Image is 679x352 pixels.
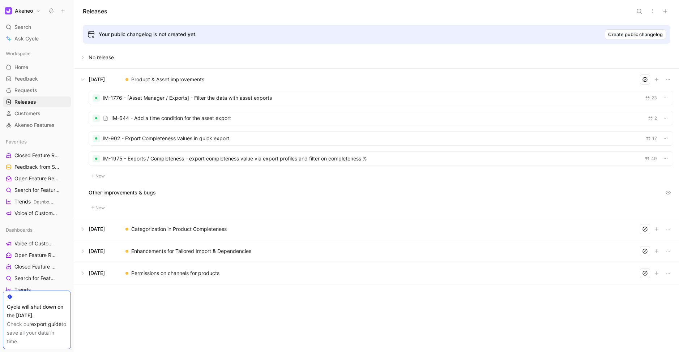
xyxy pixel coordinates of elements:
[14,98,36,106] span: Releases
[3,224,71,235] div: Dashboards
[3,162,71,172] a: Feedback from Support Team
[3,6,42,16] button: AkeneoAkeneo
[646,114,658,122] button: 2
[89,188,673,198] div: Other improvements & bugs
[3,250,71,261] a: Open Feature Requests
[3,173,71,184] a: Open Feature Requests
[3,96,71,107] a: Releases
[3,108,71,119] a: Customers
[651,156,657,161] span: 49
[605,29,666,39] button: Create public changelog
[14,87,37,94] span: Requests
[14,75,38,82] span: Feedback
[7,302,67,320] div: Cycle will shut down on the [DATE].
[3,22,71,33] div: Search
[14,23,31,31] span: Search
[3,273,71,284] a: Search for Feature Requests
[3,224,71,330] div: DashboardsVoice of CustomersOpen Feature RequestsClosed Feature RequestsSearch for Feature Reques...
[644,134,658,142] button: 17
[89,203,107,212] button: New
[3,208,71,219] a: Voice of Customers
[14,34,39,43] span: Ask Cycle
[15,8,33,14] h1: Akeneo
[3,238,71,249] a: Voice of Customers
[3,73,71,84] a: Feedback
[3,284,71,295] a: Trends
[7,320,67,346] div: Check our to save all your data in time.
[34,199,58,205] span: Dashboards
[14,163,61,171] span: Feedback from Support Team
[6,138,27,145] span: Favorites
[14,121,55,129] span: Akeneo Features
[14,252,56,259] span: Open Feature Requests
[14,198,54,206] span: Trends
[14,110,40,117] span: Customers
[14,240,54,247] span: Voice of Customers
[3,136,71,147] div: Favorites
[14,152,60,159] span: Closed Feature Requests
[3,33,71,44] a: Ask Cycle
[3,62,71,73] a: Home
[31,321,61,327] a: export guide
[14,275,58,282] span: Search for Feature Requests
[3,48,71,59] div: Workspace
[14,186,60,194] span: Search for Feature Requests
[83,7,107,16] h1: Releases
[644,94,658,102] button: 23
[3,150,71,161] a: Closed Feature Requests
[643,155,658,163] button: 49
[652,136,657,141] span: 17
[3,120,71,130] a: Akeneo Features
[3,85,71,96] a: Requests
[14,263,57,270] span: Closed Feature Requests
[6,226,33,233] span: Dashboards
[14,210,58,217] span: Voice of Customers
[654,116,657,120] span: 2
[652,96,657,100] span: 23
[99,30,197,39] div: Your public changelog is not created yet.
[14,64,28,71] span: Home
[3,196,71,207] a: TrendsDashboards
[14,286,31,293] span: Trends
[89,172,107,180] button: New
[5,7,12,14] img: Akeneo
[14,175,59,183] span: Open Feature Requests
[3,185,71,196] a: Search for Feature Requests
[3,261,71,272] a: Closed Feature Requests
[6,50,31,57] span: Workspace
